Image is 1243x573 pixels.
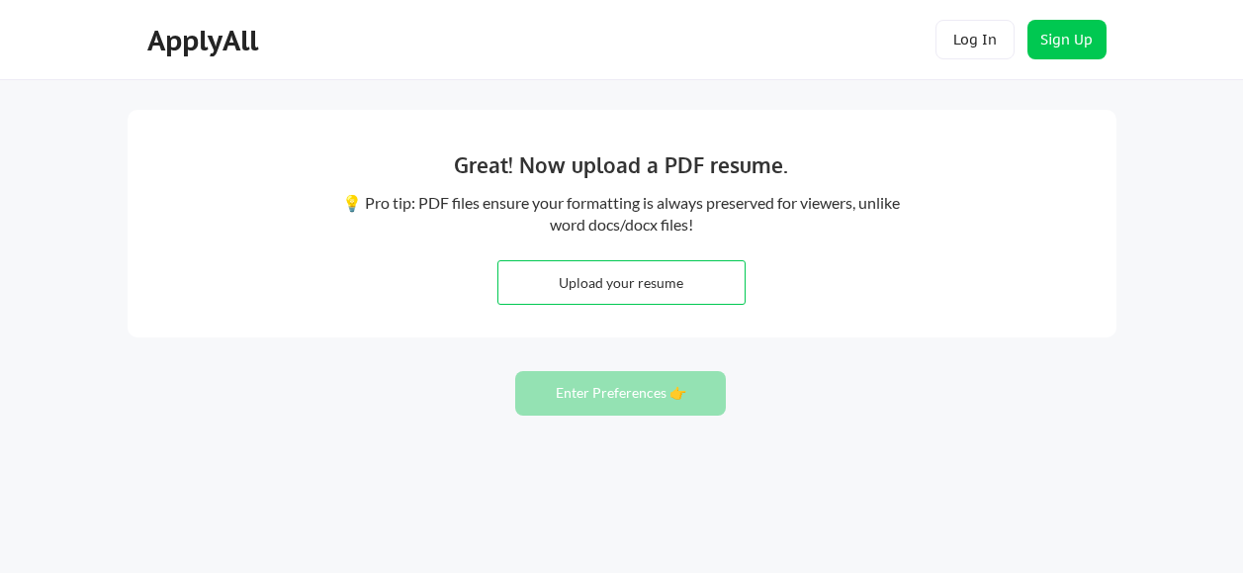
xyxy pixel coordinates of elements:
[1027,20,1107,59] button: Sign Up
[147,24,264,57] div: ApplyAll
[320,149,923,181] div: Great! Now upload a PDF resume.
[935,20,1015,59] button: Log In
[515,371,726,416] button: Enter Preferences 👉
[340,192,903,237] div: 💡 Pro tip: PDF files ensure your formatting is always preserved for viewers, unlike word docs/doc...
